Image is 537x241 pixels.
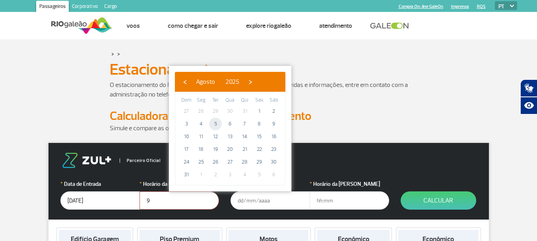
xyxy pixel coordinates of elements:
input: dd/mm/aaaa [60,191,140,210]
span: 31 [238,105,251,118]
span: 1 [253,105,266,118]
a: Explore RIOgaleão [246,22,291,30]
span: 15 [253,130,266,143]
button: 2025 [220,76,244,88]
label: Horário da [PERSON_NAME] [310,180,389,188]
span: 30 [224,105,237,118]
button: Agosto [191,76,220,88]
span: 8 [253,118,266,130]
a: RQS [477,4,486,9]
th: weekday [223,96,238,105]
a: Atendimento [319,22,352,30]
span: 31 [180,168,193,181]
span: 23 [268,143,280,156]
a: Corporativo [69,1,101,13]
span: 14 [238,130,251,143]
span: 4 [195,118,207,130]
span: 12 [209,130,222,143]
span: 13 [224,130,237,143]
span: 19 [209,143,222,156]
a: Compra On-line GaleOn [399,4,443,9]
span: 2025 [225,78,239,86]
span: 9 [268,118,280,130]
span: 3 [224,168,237,181]
span: 10 [180,130,193,143]
input: dd/mm/aaaa [231,191,310,210]
span: 30 [268,156,280,168]
th: weekday [194,96,209,105]
a: > [117,49,120,58]
label: Horário da Entrada [140,180,219,188]
button: › [244,76,256,88]
span: 2 [268,105,280,118]
label: Data de Entrada [60,180,140,188]
a: Como chegar e sair [168,22,218,30]
input: hh:mm [310,191,389,210]
span: 3 [180,118,193,130]
span: 27 [224,156,237,168]
input: hh:mm [140,191,219,210]
th: weekday [266,96,281,105]
button: Calcular [401,191,476,210]
th: weekday [179,96,194,105]
span: 5 [253,168,266,181]
div: Plugin de acessibilidade da Hand Talk. [520,79,537,114]
span: 17 [180,143,193,156]
span: 29 [209,105,222,118]
span: 25 [195,156,207,168]
button: Abrir tradutor de língua de sinais. [520,79,537,97]
span: 20 [224,143,237,156]
bs-datepicker-container: calendar [169,66,291,191]
span: 6 [224,118,237,130]
span: 27 [180,105,193,118]
span: 1 [195,168,207,181]
span: Agosto [196,78,215,86]
th: weekday [208,96,223,105]
a: Cargo [101,1,120,13]
span: 28 [238,156,251,168]
a: Passageiros [36,1,69,13]
button: Abrir recursos assistivos. [520,97,537,114]
span: 24 [180,156,193,168]
img: logo-zul.png [60,153,113,168]
a: Voos [126,22,140,30]
span: 29 [253,156,266,168]
span: 11 [195,130,207,143]
span: 4 [238,168,251,181]
bs-datepicker-navigation-view: ​ ​ ​ [179,77,256,85]
span: 5 [209,118,222,130]
h1: Estacionamento [110,63,428,76]
span: 7 [238,118,251,130]
span: 16 [268,130,280,143]
span: 18 [195,143,207,156]
a: > [111,49,114,58]
button: ‹ [179,76,191,88]
th: weekday [252,96,267,105]
span: 26 [209,156,222,168]
p: O estacionamento do RIOgaleão é administrado pela Estapar. Para dúvidas e informações, entre em c... [110,80,428,99]
h2: Calculadora de Tarifa do Estacionamento [110,109,428,123]
span: 21 [238,143,251,156]
span: 22 [253,143,266,156]
span: 2 [209,168,222,181]
th: weekday [237,96,252,105]
span: 28 [195,105,207,118]
a: Imprensa [451,4,469,9]
p: Simule e compare as opções. [110,123,428,133]
span: Parceiro Oficial [120,158,161,163]
span: 6 [268,168,280,181]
